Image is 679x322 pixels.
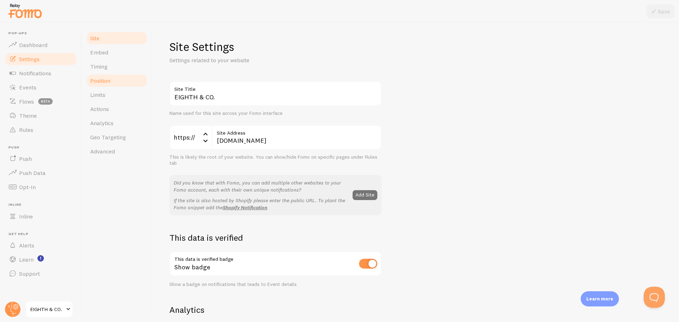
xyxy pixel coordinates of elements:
p: Did you know that with Fomo, you can add multiple other websites to your Fomo account, each with ... [174,179,348,193]
div: This is likely the root of your website. You can show/hide Fomo on specific pages under Rules tab [169,154,382,166]
span: Pop-ups [8,31,77,36]
h1: Site Settings [169,40,382,54]
span: Opt-In [19,183,36,191]
a: Rules [4,123,77,137]
a: Embed [86,45,148,59]
a: Flows beta [4,94,77,109]
span: Push [19,155,32,162]
a: Learn [4,252,77,267]
span: Limits [90,91,105,98]
input: myhonestcompany.com [212,125,382,150]
span: Site [90,35,99,42]
a: Timing [86,59,148,74]
span: Events [19,84,36,91]
div: Show a badge on notifications that leads to Event details [169,281,382,288]
span: Inline [8,203,77,207]
span: Timing [90,63,108,70]
span: Geo Targeting [90,134,126,141]
a: Site [86,31,148,45]
span: Settings [19,55,40,63]
svg: <p>Watch New Feature Tutorials!</p> [37,255,44,262]
span: Position [90,77,110,84]
label: Site Title [169,81,382,93]
span: Get Help [8,232,77,236]
a: Notifications [4,66,77,80]
div: Learn more [581,291,619,306]
span: Analytics [90,119,114,127]
span: Embed [90,49,108,56]
a: Opt-In [4,180,77,194]
a: Position [86,74,148,88]
a: Support [4,267,77,281]
a: Limits [86,88,148,102]
a: Analytics [86,116,148,130]
iframe: Help Scout Beacon - Open [644,287,665,308]
a: Alerts [4,238,77,252]
button: Add Site [353,190,377,200]
span: beta [38,98,53,105]
span: Dashboard [19,41,47,48]
a: Push [4,152,77,166]
a: Theme [4,109,77,123]
span: Notifications [19,70,51,77]
span: Push [8,145,77,150]
img: fomo-relay-logo-orange.svg [7,2,43,20]
span: Flows [19,98,34,105]
p: Settings related to your website [169,56,339,64]
div: Show badge [169,251,382,277]
span: Advanced [90,148,115,155]
p: If the site is also hosted by Shopify please enter the public URL. To plant the Fomo snippet add the [174,197,348,211]
h2: This data is verified [169,232,382,243]
span: Learn [19,256,34,263]
a: Push Data [4,166,77,180]
div: Name used for this site across your Fomo interface [169,110,382,117]
span: EIGHTH & CO. [30,305,64,314]
span: Rules [19,126,33,133]
a: Shopify Notification [223,204,267,211]
a: Advanced [86,144,148,158]
span: Actions [90,105,109,112]
a: Geo Targeting [86,130,148,144]
h2: Analytics [169,304,382,315]
span: Alerts [19,242,34,249]
p: Learn more [586,295,613,302]
label: Site Address [212,125,382,137]
span: Push Data [19,169,46,176]
a: Settings [4,52,77,66]
div: https:// [169,125,212,150]
span: Theme [19,112,37,119]
a: EIGHTH & CO. [25,301,73,318]
a: Dashboard [4,38,77,52]
a: Events [4,80,77,94]
span: Support [19,270,40,277]
a: Inline [4,209,77,223]
a: Actions [86,102,148,116]
span: Inline [19,213,33,220]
